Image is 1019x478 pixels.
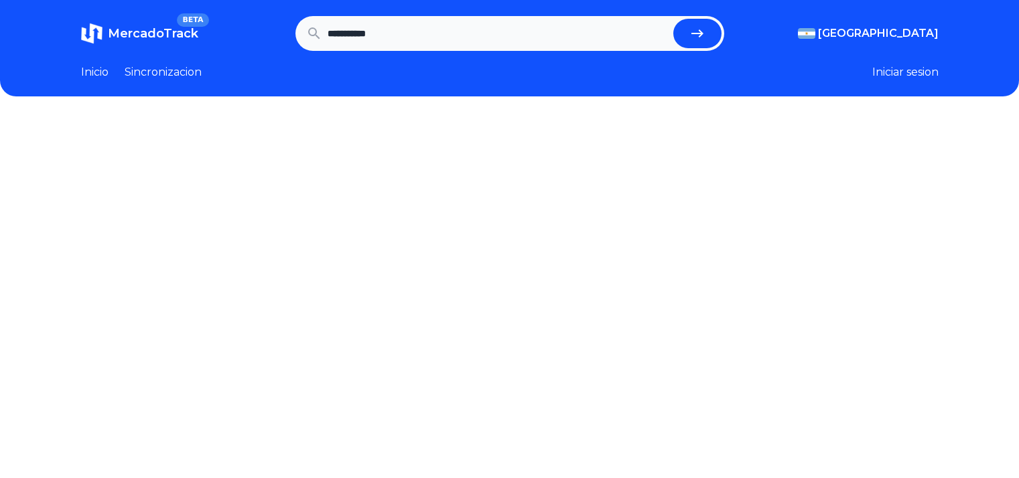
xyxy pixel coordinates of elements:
[81,23,198,44] a: MercadoTrackBETA
[81,64,109,80] a: Inicio
[798,28,815,39] img: Argentina
[125,64,202,80] a: Sincronizacion
[81,23,103,44] img: MercadoTrack
[872,64,939,80] button: Iniciar sesion
[108,26,198,41] span: MercadoTrack
[177,13,208,27] span: BETA
[818,25,939,42] span: [GEOGRAPHIC_DATA]
[798,25,939,42] button: [GEOGRAPHIC_DATA]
